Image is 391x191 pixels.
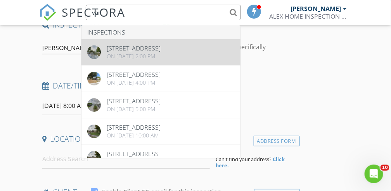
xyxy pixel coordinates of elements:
[39,10,125,27] a: SPECTORA
[81,25,240,39] li: Inspections
[107,106,161,112] div: On [DATE] 5:00 pm
[42,96,166,115] input: Select date
[107,80,161,86] div: On [DATE] 4:00 pm
[87,72,101,85] img: streetview
[107,53,161,59] div: On [DATE] 2:00 pm
[107,124,161,130] div: [STREET_ADDRESS]
[269,12,347,20] div: ALEX HOME INSPECTION SERVICES LLC
[107,45,161,51] div: [STREET_ADDRESS]
[216,156,285,169] strong: Click here.
[87,151,101,165] img: streetview
[107,151,161,157] div: [STREET_ADDRESS]
[365,165,383,183] iframe: Intercom live chat
[87,125,101,138] img: streetview
[87,45,101,59] img: streetview
[107,71,161,78] div: [STREET_ADDRESS]
[107,132,161,139] div: On [DATE] 10:00 am
[42,149,210,168] input: Address Search
[39,4,56,21] img: The Best Home Inspection Software - Spectora
[87,98,101,112] img: streetview
[86,5,241,20] input: Search everything...
[107,98,161,104] div: [STREET_ADDRESS]
[254,136,300,146] div: Address Form
[42,44,90,51] div: [PERSON_NAME]
[42,81,297,91] h4: Date/Time
[381,165,389,171] span: 10
[216,156,272,163] span: Can't find your address?
[291,5,341,12] div: [PERSON_NAME]
[62,4,125,20] span: SPECTORA
[42,134,297,144] h4: Location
